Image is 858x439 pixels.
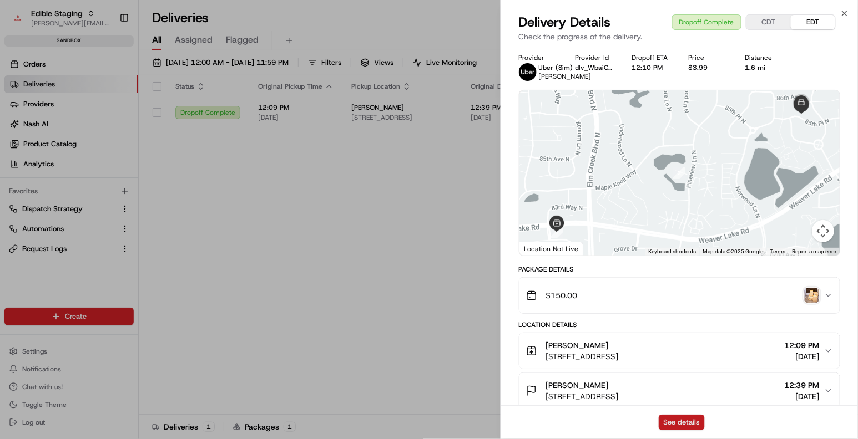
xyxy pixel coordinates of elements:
div: Package Details [519,265,840,274]
div: Distance [745,53,784,62]
a: 💻API Documentation [89,243,183,263]
p: Welcome 👋 [11,44,202,62]
div: We're available if you need us! [50,116,153,125]
span: [PERSON_NAME] [539,72,592,81]
span: [DATE] [98,201,121,210]
span: [PERSON_NAME] [34,201,90,210]
div: 1.6 mi [745,63,784,72]
img: 1736555255976-a54dd68f-1ca7-489b-9aae-adbdc363a1c4 [11,105,31,125]
img: Brittany Newman [11,161,29,178]
div: Past conversations [11,144,74,152]
span: 12:39 PM [785,380,820,391]
div: Location Not Live [519,242,583,256]
button: CDT [746,15,791,29]
span: [PERSON_NAME] [34,171,90,180]
span: [DATE] [785,391,820,402]
img: Google [522,241,559,256]
div: Provider [519,53,558,62]
button: $150.00photo_proof_of_delivery image [519,278,840,313]
span: [DATE] [98,171,121,180]
span: Uber (Sim) [539,63,573,72]
span: 12:09 PM [785,340,820,351]
a: Report a map error [792,248,836,254]
button: See all [172,141,202,155]
img: uber-new-logo.jpeg [519,63,537,81]
span: [PERSON_NAME] [546,340,609,351]
button: Keyboard shortcuts [648,248,696,256]
span: Pylon [110,274,134,283]
span: • [92,201,96,210]
div: Start new chat [50,105,182,116]
span: [STREET_ADDRESS] [546,391,619,402]
div: $3.99 [688,63,727,72]
a: Powered byPylon [78,274,134,283]
div: Dropoff ETA [632,53,671,62]
img: Nash [11,11,33,33]
span: Knowledge Base [22,247,85,258]
button: Map camera controls [812,220,834,242]
span: [PERSON_NAME] [546,380,609,391]
div: Price [688,53,727,62]
span: • [92,171,96,180]
span: $150.00 [546,290,578,301]
span: [STREET_ADDRESS] [546,351,619,362]
img: Brittany Newman [11,191,29,208]
div: Location Details [519,320,840,329]
div: 1 [551,226,563,238]
button: Start new chat [189,109,202,122]
button: EDT [791,15,835,29]
span: [DATE] [785,351,820,362]
img: 4281594248423_2fcf9dad9f2a874258b8_72.png [23,105,43,125]
img: photo_proof_of_delivery image [804,288,820,303]
a: 📗Knowledge Base [7,243,89,263]
div: 2 [673,167,685,179]
button: [PERSON_NAME][STREET_ADDRESS]12:39 PM[DATE] [519,373,840,409]
button: [PERSON_NAME][STREET_ADDRESS]12:09 PM[DATE] [519,333,840,369]
div: 📗 [11,248,20,257]
div: 💻 [94,248,103,257]
button: See details [659,415,705,430]
span: Map data ©2025 Google [703,248,763,254]
input: Clear [29,71,183,83]
a: Terms (opens in new tab) [770,248,785,254]
span: Delivery Details [519,13,611,31]
div: 12:10 PM [632,63,671,72]
p: Check the progress of the delivery. [519,31,840,42]
button: dlv_WbaiCvUSMMwHCw9mqyj2fT [576,63,614,72]
a: Open this area in Google Maps (opens a new window) [522,241,559,256]
div: Provider Id [576,53,614,62]
span: API Documentation [105,247,178,258]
